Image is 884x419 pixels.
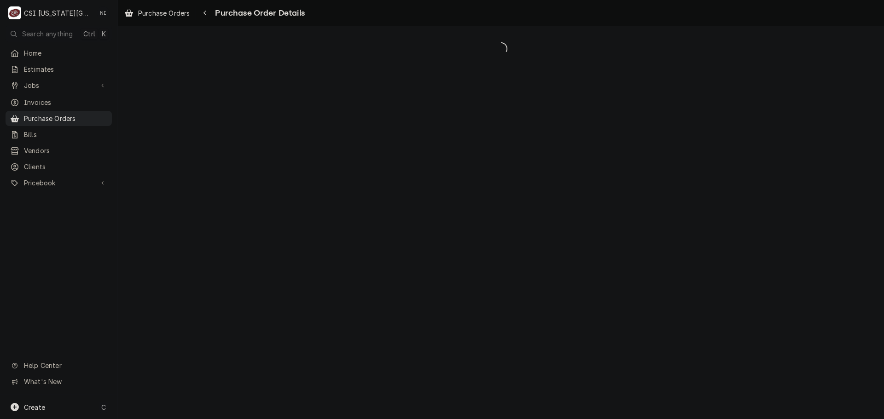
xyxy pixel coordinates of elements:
span: Invoices [24,98,107,107]
span: Purchase Orders [138,8,190,18]
span: K [102,29,106,39]
span: What's New [24,377,106,386]
a: Go to What's New [6,374,112,389]
span: Bills [24,130,107,139]
a: Estimates [6,62,112,77]
a: Go to Help Center [6,358,112,373]
div: CSI [US_STATE][GEOGRAPHIC_DATA] [24,8,92,18]
span: Purchase Orders [24,114,107,123]
a: Bills [6,127,112,142]
a: Purchase Orders [121,6,193,21]
div: Nate Ingram's Avatar [97,6,110,19]
a: Clients [6,159,112,174]
span: Purchase Order Details [212,7,305,19]
div: C [8,6,21,19]
span: Help Center [24,361,106,370]
a: Vendors [6,143,112,158]
span: Vendors [24,146,107,155]
span: Estimates [24,64,107,74]
span: Ctrl [83,29,95,39]
span: Loading... [118,39,884,58]
button: Search anythingCtrlK [6,26,112,42]
a: Go to Jobs [6,78,112,93]
div: CSI Kansas City's Avatar [8,6,21,19]
span: Clients [24,162,107,172]
span: Pricebook [24,178,93,188]
span: Search anything [22,29,73,39]
span: Jobs [24,80,93,90]
button: Navigate back [198,6,212,20]
span: Create [24,403,45,411]
span: C [101,402,106,412]
a: Invoices [6,95,112,110]
span: Home [24,48,107,58]
div: NI [97,6,110,19]
a: Purchase Orders [6,111,112,126]
a: Home [6,46,112,61]
a: Go to Pricebook [6,175,112,190]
